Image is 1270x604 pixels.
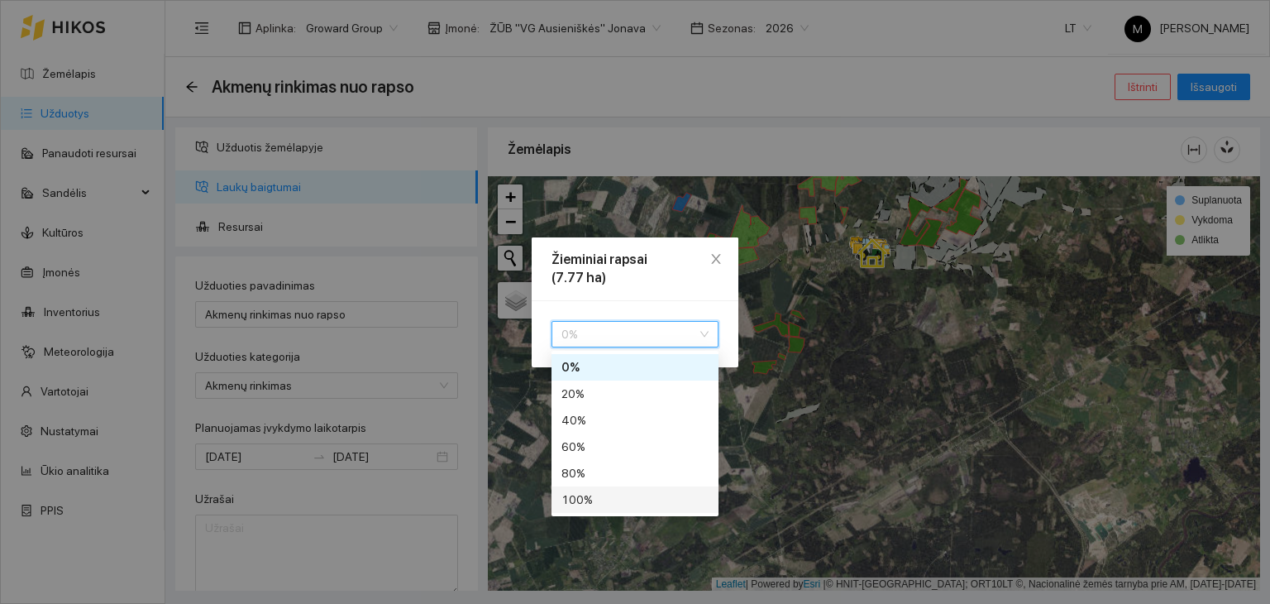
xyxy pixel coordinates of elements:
[561,491,709,509] div: 100 %
[709,252,723,266] span: close
[561,322,709,347] span: 0 %
[694,237,738,282] button: Close
[561,464,709,482] div: 80 %
[551,269,719,287] div: (7.77 ha)
[561,438,709,456] div: 60 %
[561,358,709,376] div: 0 %
[551,251,719,269] div: Žieminiai rapsai
[561,385,709,403] div: 20 %
[561,411,709,429] div: 40 %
